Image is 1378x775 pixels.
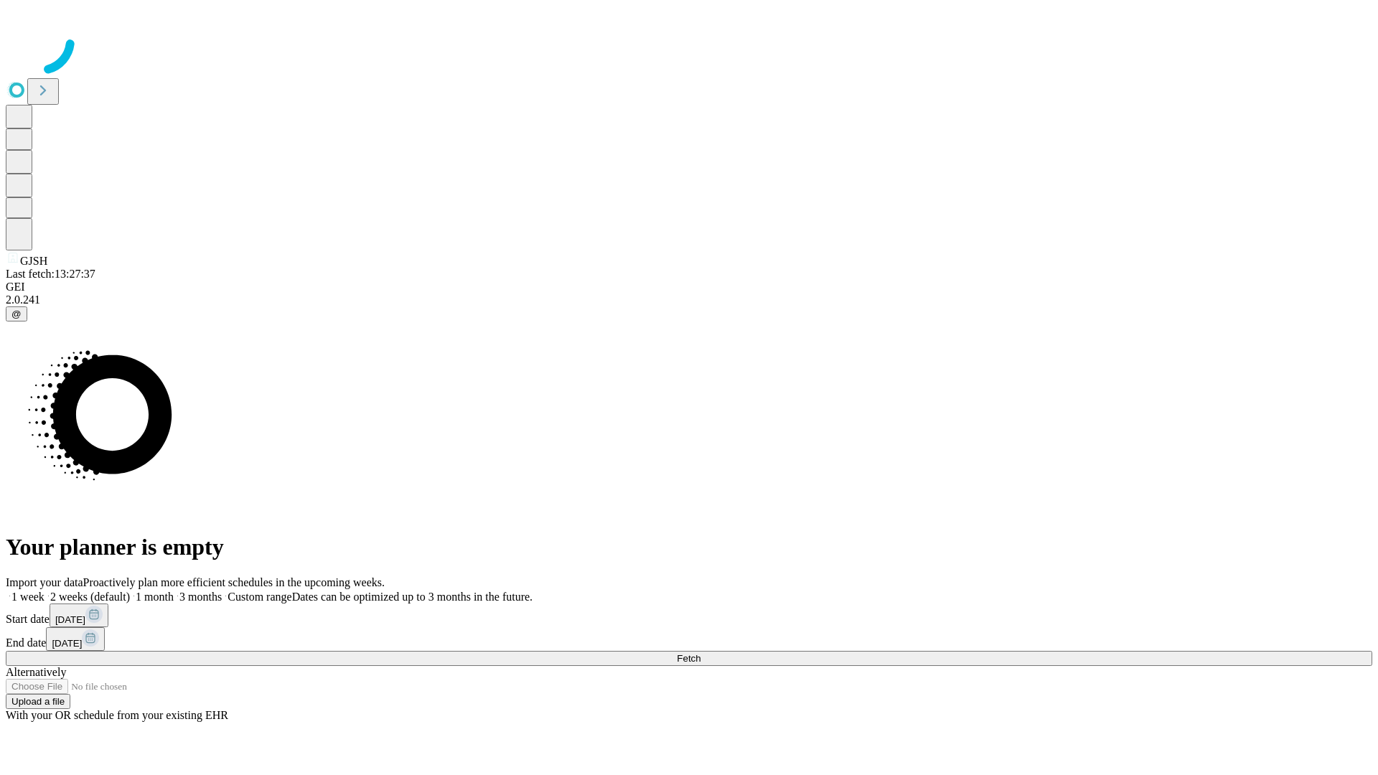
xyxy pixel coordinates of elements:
[677,653,700,664] span: Fetch
[6,534,1372,560] h1: Your planner is empty
[83,576,385,588] span: Proactively plan more efficient schedules in the upcoming weeks.
[52,638,82,649] span: [DATE]
[6,694,70,709] button: Upload a file
[6,651,1372,666] button: Fetch
[20,255,47,267] span: GJSH
[6,306,27,321] button: @
[46,627,105,651] button: [DATE]
[6,281,1372,293] div: GEI
[11,309,22,319] span: @
[179,591,222,603] span: 3 months
[6,576,83,588] span: Import your data
[6,268,95,280] span: Last fetch: 13:27:37
[55,614,85,625] span: [DATE]
[50,603,108,627] button: [DATE]
[228,591,291,603] span: Custom range
[11,591,44,603] span: 1 week
[136,591,174,603] span: 1 month
[6,666,66,678] span: Alternatively
[292,591,533,603] span: Dates can be optimized up to 3 months in the future.
[6,603,1372,627] div: Start date
[6,709,228,721] span: With your OR schedule from your existing EHR
[50,591,130,603] span: 2 weeks (default)
[6,627,1372,651] div: End date
[6,293,1372,306] div: 2.0.241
